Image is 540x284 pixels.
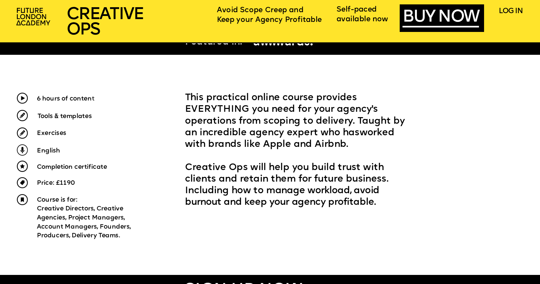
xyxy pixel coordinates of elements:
img: upload-46f30c54-4dc4-4b6f-83d2-a1dbf5baa745.png [17,127,28,138]
img: upload-46f30c54-4dc4-4b6f-83d2-a1dbf5baa745.png [17,110,28,121]
img: upload-60f0cde6-1fc7-443c-af28-15e41498aeec.png [17,93,28,104]
span: Avoid Scope Creep and [217,6,303,14]
span: Exercises [37,130,67,137]
a: BUY NOW [402,9,479,28]
span: Self-paced [337,6,377,14]
span: 6 hours of conten [37,96,92,102]
span: Course is for: [37,197,77,203]
span: Keep your Agency Profitable [217,16,322,24]
img: upload-23374000-b70b-46d9-a071-d267d891162d.png [17,177,28,188]
span: This practical online course provides EVERYTHING you need for your agency's operations from scopi... [185,94,407,150]
span: English [37,147,60,154]
span: CREATIVE OPS [67,6,143,39]
p: t [37,93,157,105]
img: upload-d48f716b-e876-41cd-bec0-479d4f1408e9.png [17,161,28,172]
span: anage workload, avoid burnout and keep your agency profitable. [185,187,382,208]
span: Price: £1190 [37,180,75,186]
a: LOG IN [499,8,522,15]
span: Creative Ops will help you build trust with clients and retain them for future business. Includin... [185,163,391,208]
span: Completion certificate [37,164,107,170]
img: upload-a750bc6f-f52f-43b6-9728-8737ad81f8c1.png [17,194,28,205]
span: Tools & templates [37,113,92,120]
span: available now [337,15,388,23]
img: upload-2f72e7a8-3806-41e8-b55b-d754ac055a4a.png [13,5,55,29]
img: upload-9eb2eadd-7bf9-4b2b-b585-6dd8b9275b41.png [17,144,28,155]
span: Creative Directors, Creative Agencies, Project Managers, Account Managers, Founders, Producers, D... [37,206,132,239]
